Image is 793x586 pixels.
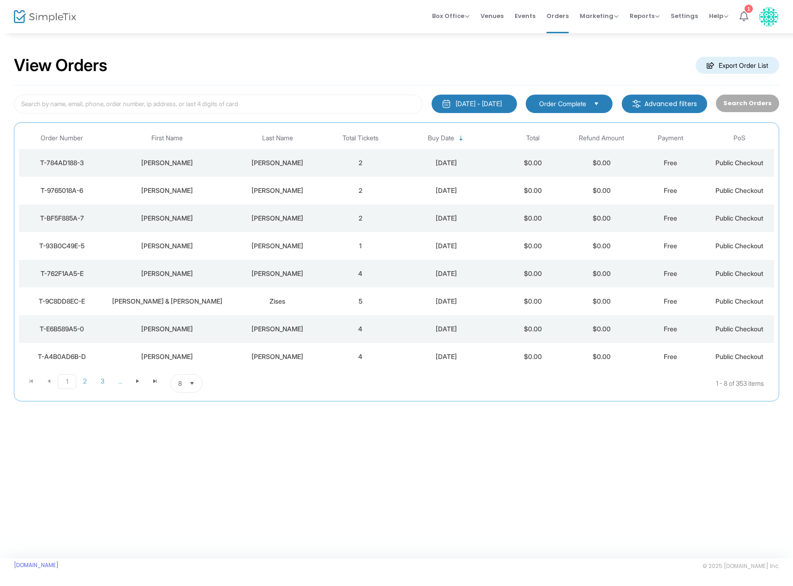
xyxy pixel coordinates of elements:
[294,374,764,393] kendo-pager-info: 1 - 8 of 353 items
[709,12,728,20] span: Help
[539,99,586,108] span: Order Complete
[498,127,567,149] th: Total
[326,127,395,149] th: Total Tickets
[397,352,496,361] div: 8/21/2025
[432,12,469,20] span: Box Office
[733,134,745,142] span: PoS
[14,95,422,114] input: Search by name, email, phone, order number, ip address, or last 4 digits of card
[580,12,619,20] span: Marketing
[567,343,636,371] td: $0.00
[432,95,517,113] button: [DATE] - [DATE]
[397,158,496,167] div: 8/22/2025
[664,159,677,167] span: Free
[498,232,567,260] td: $0.00
[664,186,677,194] span: Free
[622,95,707,113] m-button: Advanced filters
[108,241,227,251] div: Ruth
[232,269,324,278] div: Gilman Eisenbaum
[481,4,504,28] span: Venues
[428,134,454,142] span: Buy Date
[326,232,395,260] td: 1
[262,134,293,142] span: Last Name
[498,343,567,371] td: $0.00
[442,99,451,108] img: monthly
[515,4,535,28] span: Events
[547,4,569,28] span: Orders
[108,324,227,334] div: David
[696,57,779,74] m-button: Export Order List
[21,241,103,251] div: T-93B0C49E-5
[21,186,103,195] div: T-9765018A-6
[567,177,636,204] td: $0.00
[326,260,395,287] td: 4
[21,214,103,223] div: T-BF5F885A-7
[21,269,103,278] div: T-762F1AA5-E
[498,260,567,287] td: $0.00
[326,204,395,232] td: 2
[21,352,103,361] div: T-A4B0AD6B-D
[326,149,395,177] td: 2
[664,242,677,250] span: Free
[21,297,103,306] div: T-9C8DD8EC-E
[397,241,496,251] div: 8/22/2025
[664,325,677,333] span: Free
[715,325,763,333] span: Public Checkout
[715,186,763,194] span: Public Checkout
[326,315,395,343] td: 4
[111,374,129,388] span: Page 4
[567,204,636,232] td: $0.00
[76,374,94,388] span: Page 2
[457,135,465,142] span: Sortable
[134,377,141,385] span: Go to the next page
[498,149,567,177] td: $0.00
[590,99,603,109] button: Select
[664,214,677,222] span: Free
[664,297,677,305] span: Free
[630,12,660,20] span: Reports
[94,374,111,388] span: Page 3
[664,269,677,277] span: Free
[129,374,146,388] span: Go to the next page
[14,55,108,76] h2: View Orders
[567,127,636,149] th: Refund Amount
[232,186,324,195] div: Apfelbaum
[456,99,502,108] div: [DATE] - [DATE]
[108,158,227,167] div: Ilana
[715,269,763,277] span: Public Checkout
[108,214,227,223] div: Judith
[19,127,774,371] div: Data table
[151,377,159,385] span: Go to the last page
[232,352,324,361] div: Loewenthal
[108,297,227,306] div: Leslie & Kenny
[232,324,324,334] div: Bunis
[567,260,636,287] td: $0.00
[658,134,683,142] span: Payment
[498,315,567,343] td: $0.00
[397,269,496,278] div: 8/22/2025
[186,375,198,392] button: Select
[178,379,182,388] span: 8
[14,562,59,569] a: [DOMAIN_NAME]
[664,353,677,360] span: Free
[108,269,227,278] div: Claudia
[715,353,763,360] span: Public Checkout
[21,158,103,167] div: T-784AD188-3
[232,241,324,251] div: Tepper
[397,324,496,334] div: 8/21/2025
[567,232,636,260] td: $0.00
[232,158,324,167] div: Haimes
[108,186,227,195] div: larry
[146,374,164,388] span: Go to the last page
[715,159,763,167] span: Public Checkout
[326,177,395,204] td: 2
[151,134,183,142] span: First Name
[671,4,698,28] span: Settings
[567,149,636,177] td: $0.00
[498,287,567,315] td: $0.00
[326,287,395,315] td: 5
[397,297,496,306] div: 8/21/2025
[498,177,567,204] td: $0.00
[397,186,496,195] div: 8/22/2025
[567,315,636,343] td: $0.00
[232,214,324,223] div: Taub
